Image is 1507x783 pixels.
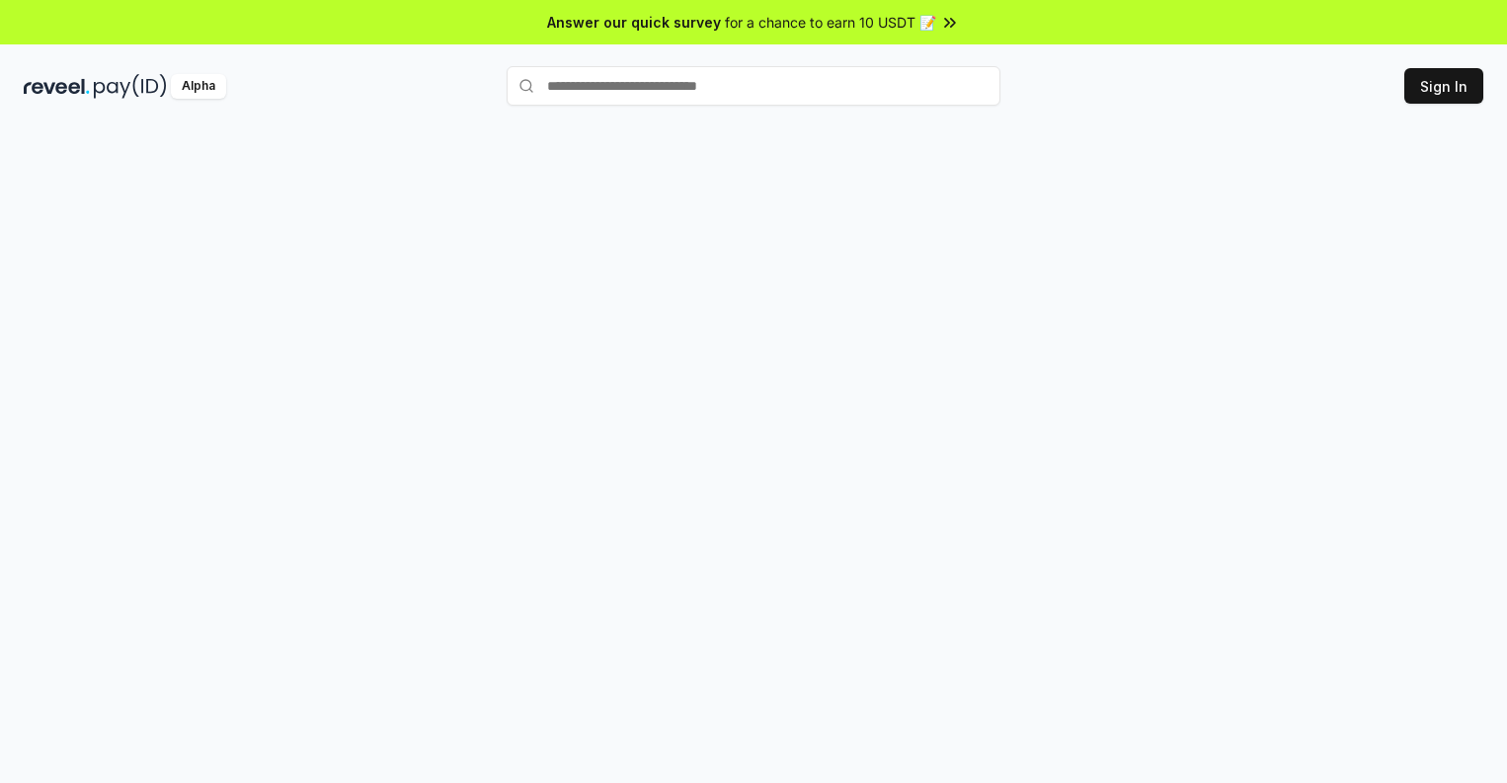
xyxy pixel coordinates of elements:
[94,74,167,99] img: pay_id
[1404,68,1483,104] button: Sign In
[171,74,226,99] div: Alpha
[547,12,721,33] span: Answer our quick survey
[725,12,936,33] span: for a chance to earn 10 USDT 📝
[24,74,90,99] img: reveel_dark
